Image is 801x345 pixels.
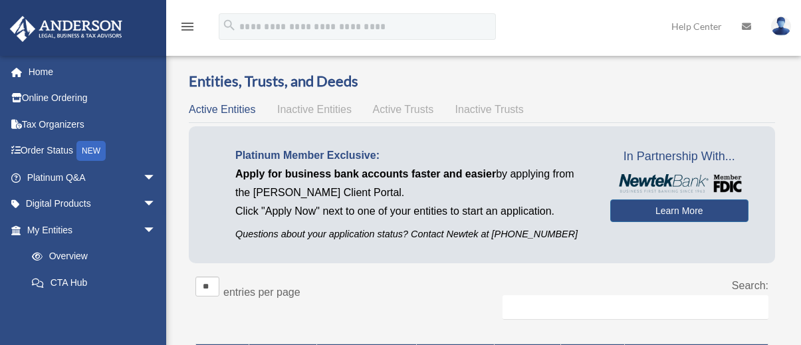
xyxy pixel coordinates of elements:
[19,296,170,322] a: Entity Change Request
[9,164,176,191] a: Platinum Q&Aarrow_drop_down
[143,217,170,244] span: arrow_drop_down
[179,23,195,35] a: menu
[771,17,791,36] img: User Pic
[732,280,768,291] label: Search:
[277,104,352,115] span: Inactive Entities
[19,269,170,296] a: CTA Hub
[76,141,106,161] div: NEW
[235,165,590,202] p: by applying from the [PERSON_NAME] Client Portal.
[189,104,255,115] span: Active Entities
[235,202,590,221] p: Click "Apply Now" next to one of your entities to start an application.
[373,104,434,115] span: Active Trusts
[9,217,170,243] a: My Entitiesarrow_drop_down
[610,146,748,168] span: In Partnership With...
[222,18,237,33] i: search
[19,243,163,270] a: Overview
[143,164,170,191] span: arrow_drop_down
[9,58,176,85] a: Home
[9,111,176,138] a: Tax Organizers
[617,174,742,193] img: NewtekBankLogoSM.png
[235,168,496,179] span: Apply for business bank accounts faster and easier
[235,226,590,243] p: Questions about your application status? Contact Newtek at [PHONE_NUMBER]
[6,16,126,42] img: Anderson Advisors Platinum Portal
[9,138,176,165] a: Order StatusNEW
[9,85,176,112] a: Online Ordering
[223,287,300,298] label: entries per page
[455,104,524,115] span: Inactive Trusts
[143,191,170,218] span: arrow_drop_down
[9,191,176,217] a: Digital Productsarrow_drop_down
[610,199,748,222] a: Learn More
[179,19,195,35] i: menu
[235,146,590,165] p: Platinum Member Exclusive:
[189,71,775,92] h3: Entities, Trusts, and Deeds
